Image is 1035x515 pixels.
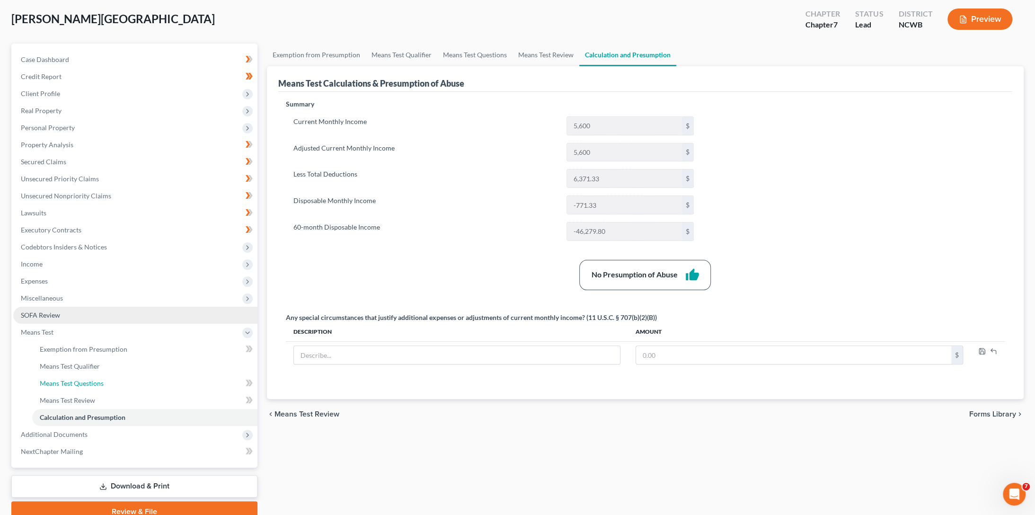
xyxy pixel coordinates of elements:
[567,196,682,214] input: 0.00
[21,55,69,63] span: Case Dashboard
[21,124,75,132] span: Personal Property
[366,44,437,66] a: Means Test Qualifier
[685,268,699,282] i: thumb_up
[13,443,257,460] a: NextChapter Mailing
[21,226,81,234] span: Executory Contracts
[682,117,693,135] div: $
[289,222,562,241] label: 60-month Disposable Income
[294,346,620,364] input: Describe...
[1022,483,1030,490] span: 7
[682,169,693,187] div: $
[13,153,257,170] a: Secured Claims
[21,328,53,336] span: Means Test
[898,9,932,19] div: District
[13,204,257,222] a: Lawsuits
[855,9,883,19] div: Status
[286,313,657,322] div: Any special circumstances that justify additional expenses or adjustments of current monthly inco...
[636,346,951,364] input: 0.00
[289,195,562,214] label: Disposable Monthly Income
[13,136,257,153] a: Property Analysis
[13,68,257,85] a: Credit Report
[289,143,562,162] label: Adjusted Current Monthly Income
[21,277,48,285] span: Expenses
[21,89,60,98] span: Client Profile
[40,362,100,370] span: Means Test Qualifier
[286,322,628,341] th: Description
[579,44,676,66] a: Calculation and Presumption
[21,311,60,319] span: SOFA Review
[1003,483,1026,506] iframe: Intercom live chat
[833,20,838,29] span: 7
[274,410,339,418] span: Means Test Review
[267,44,366,66] a: Exemption from Presumption
[805,9,840,19] div: Chapter
[32,358,257,375] a: Means Test Qualifier
[40,413,125,421] span: Calculation and Presumption
[21,192,111,200] span: Unsecured Nonpriority Claims
[40,379,104,387] span: Means Test Questions
[289,169,562,188] label: Less Total Deductions
[21,447,83,455] span: NextChapter Mailing
[32,375,257,392] a: Means Test Questions
[286,99,701,109] p: Summary
[628,322,971,341] th: Amount
[32,341,257,358] a: Exemption from Presumption
[969,410,1024,418] button: Forms Library chevron_right
[11,12,215,26] span: [PERSON_NAME][GEOGRAPHIC_DATA]
[591,269,677,280] div: No Presumption of Abuse
[567,169,682,187] input: 0.00
[567,222,682,240] input: 0.00
[513,44,579,66] a: Means Test Review
[267,410,339,418] button: chevron_left Means Test Review
[947,9,1012,30] button: Preview
[32,392,257,409] a: Means Test Review
[13,307,257,324] a: SOFA Review
[13,51,257,68] a: Case Dashboard
[21,72,62,80] span: Credit Report
[682,222,693,240] div: $
[40,345,127,353] span: Exemption from Presumption
[437,44,513,66] a: Means Test Questions
[278,78,464,89] div: Means Test Calculations & Presumption of Abuse
[21,158,66,166] span: Secured Claims
[21,175,99,183] span: Unsecured Priority Claims
[567,117,682,135] input: 0.00
[951,346,963,364] div: $
[21,141,73,149] span: Property Analysis
[682,143,693,161] div: $
[32,409,257,426] a: Calculation and Presumption
[855,19,883,30] div: Lead
[13,170,257,187] a: Unsecured Priority Claims
[21,209,46,217] span: Lawsuits
[40,396,95,404] span: Means Test Review
[21,430,88,438] span: Additional Documents
[13,187,257,204] a: Unsecured Nonpriority Claims
[567,143,682,161] input: 0.00
[21,294,63,302] span: Miscellaneous
[13,222,257,239] a: Executory Contracts
[11,475,257,497] a: Download & Print
[289,116,562,135] label: Current Monthly Income
[682,196,693,214] div: $
[898,19,932,30] div: NCWB
[1016,410,1024,418] i: chevron_right
[805,19,840,30] div: Chapter
[267,410,274,418] i: chevron_left
[21,260,43,268] span: Income
[21,243,107,251] span: Codebtors Insiders & Notices
[21,107,62,115] span: Real Property
[969,410,1016,418] span: Forms Library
